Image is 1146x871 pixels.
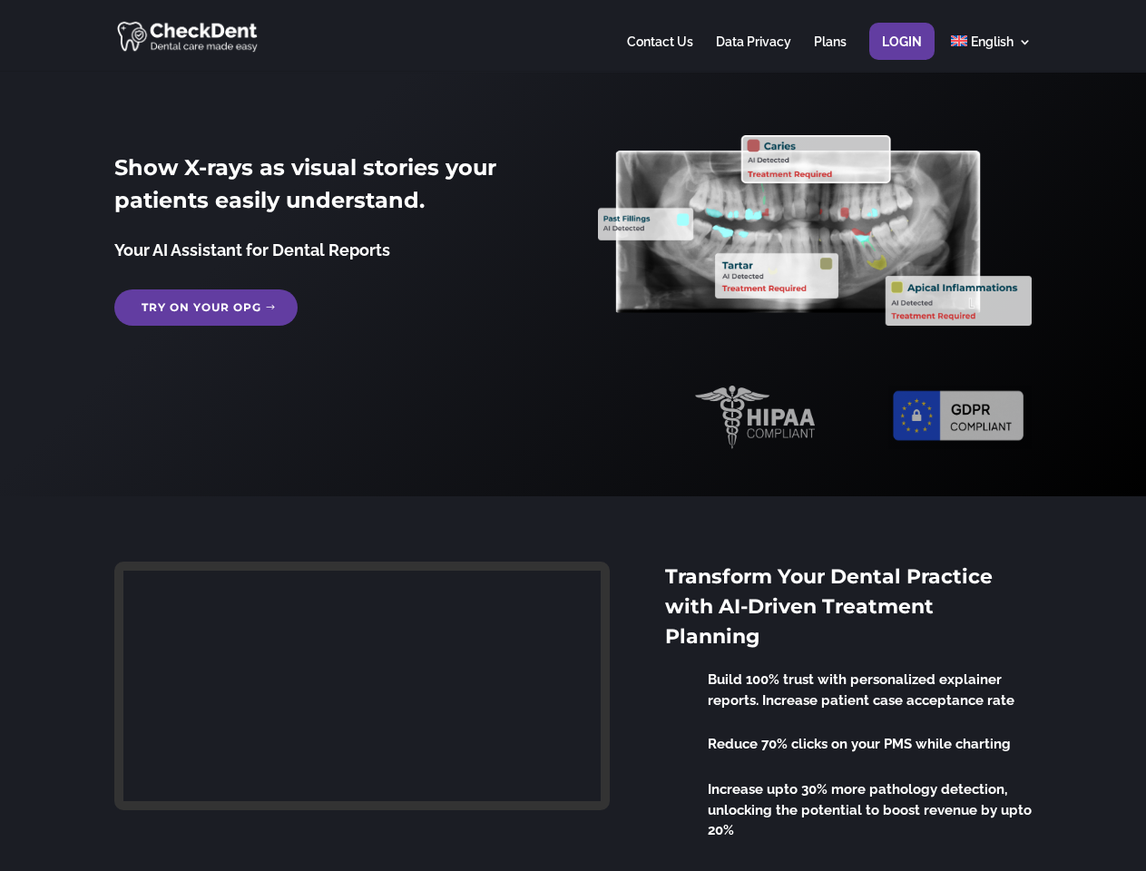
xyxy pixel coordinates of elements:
[117,18,260,54] img: CheckDent AI
[627,35,693,71] a: Contact Us
[708,781,1032,838] span: Increase upto 30% more pathology detection, unlocking the potential to boost revenue by upto 20%
[665,564,993,649] span: Transform Your Dental Practice with AI-Driven Treatment Planning
[716,35,791,71] a: Data Privacy
[114,289,298,326] a: Try on your OPG
[951,35,1032,71] a: English
[598,135,1031,326] img: X_Ray_annotated
[708,736,1011,752] span: Reduce 70% clicks on your PMS while charting
[114,152,547,226] h2: Show X-rays as visual stories your patients easily understand.
[114,240,390,259] span: Your AI Assistant for Dental Reports
[814,35,847,71] a: Plans
[882,35,922,71] a: Login
[708,671,1014,709] span: Build 100% trust with personalized explainer reports. Increase patient case acceptance rate
[971,34,1014,49] span: English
